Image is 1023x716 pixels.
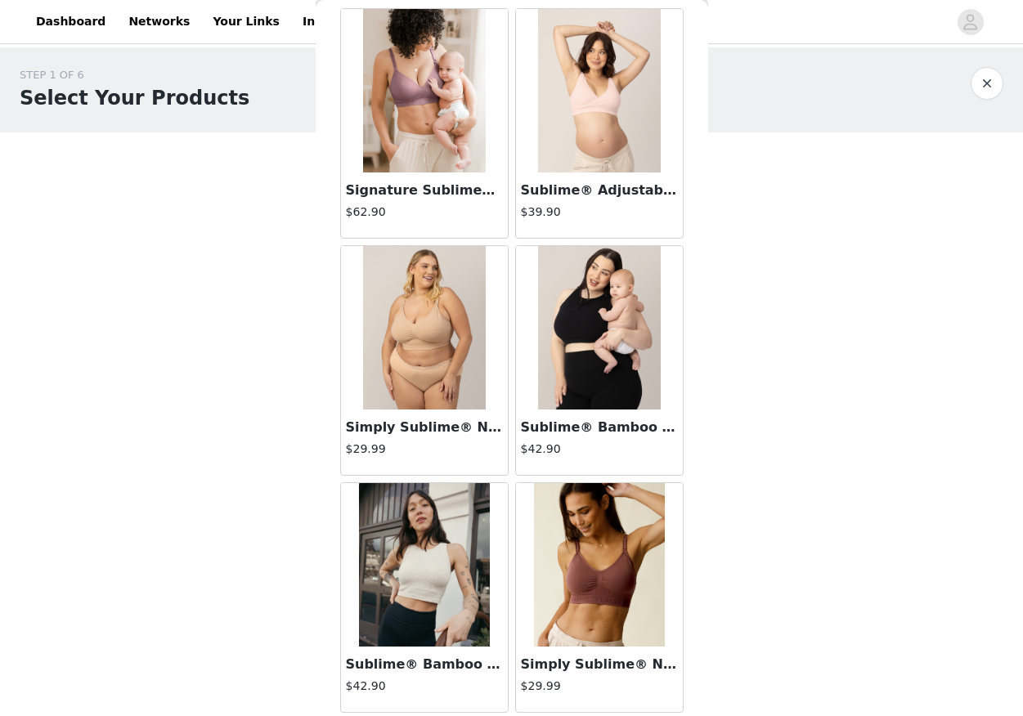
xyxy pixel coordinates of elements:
[26,3,115,40] a: Dashboard
[346,678,503,695] h4: $42.90
[359,483,490,647] img: Sublime® Bamboo Maternity & Nursing Longline Bra Top | Oatmeal Heather
[346,441,503,458] h4: $29.99
[20,83,249,113] h1: Select Your Products
[346,181,503,200] h3: Signature Sublime® Contour Maternity & Nursing Bra | Twilight
[119,3,200,40] a: Networks
[293,3,364,40] a: Insights
[346,204,503,221] h4: $62.90
[363,246,486,409] img: Simply Sublime® Nursing Bra | Beige
[203,3,289,40] a: Your Links
[521,441,678,458] h4: $42.90
[538,9,661,172] img: Sublime® Adjustable Crossover Nursing & Lounge Bra | Soft Pink
[521,204,678,221] h4: $39.90
[346,418,503,437] h3: Simply Sublime® Nursing Bra | Beige
[20,67,249,83] div: STEP 1 OF 6
[521,655,678,674] h3: Simply Sublime® Nursing Bra | [GEOGRAPHIC_DATA]
[346,655,503,674] h3: Sublime® Bamboo Maternity & Nursing Longline Bra Top | Oatmeal Heather
[521,418,678,437] h3: Sublime® Bamboo Maternity & Nursing Longline Bra Top | Black
[363,9,486,172] img: Signature Sublime® Contour Maternity & Nursing Bra | Twilight
[521,678,678,695] h4: $29.99
[538,246,661,409] img: Sublime® Bamboo Maternity & Nursing Longline Bra Top | Black
[962,9,978,35] div: avatar
[521,181,678,200] h3: Sublime® Adjustable Crossover Nursing & Lounge Bra | Soft Pink
[534,483,665,647] img: Simply Sublime® Nursing Bra | Redwood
